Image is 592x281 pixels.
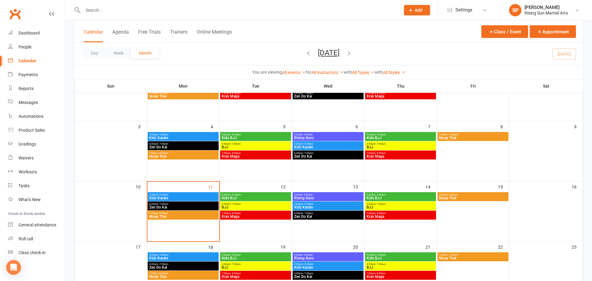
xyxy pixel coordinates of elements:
span: 7:00pm [366,152,435,155]
span: Settings [455,3,472,17]
span: BJJ [221,266,290,269]
span: - 8:00pm [376,152,386,155]
div: 12 [281,181,292,192]
a: Workouts [8,165,65,179]
span: 5:00pm [221,193,290,196]
span: Krav Maga [221,94,290,98]
div: SP [509,4,521,16]
div: Messages [18,100,38,105]
div: 17 [136,242,147,252]
span: Muay Thai [149,155,217,158]
span: - 6:00am [303,254,313,256]
div: 19 [281,242,292,252]
span: Muay Thai [149,94,217,98]
span: 5:00pm [439,193,507,196]
span: - 8:00pm [231,92,241,94]
span: 5:00pm [294,143,362,145]
span: Zen Do Kai [149,266,217,269]
span: 5:00pm [221,254,290,256]
button: Appointment [530,25,576,38]
span: 5:00pm [366,193,435,196]
div: 5 [283,121,292,131]
span: - 7:00pm [231,263,241,266]
span: - 7:00pm [158,143,168,145]
a: Waivers [8,151,65,165]
span: 6:00pm [221,263,290,266]
span: 5:00pm [366,133,435,136]
span: 6:00pm [149,203,217,205]
span: Zen Do Kai [149,145,217,149]
div: Open Intercom Messenger [6,260,21,275]
button: Agenda [112,29,129,42]
div: Product Sales [18,128,45,133]
span: Kidz Karate [149,136,217,140]
a: Payments [8,68,65,82]
span: BJJ [366,205,435,209]
span: 6:00pm [294,152,362,155]
span: Zen Do Kai [149,205,217,209]
span: Rising Suns [294,136,362,140]
div: 18 [208,242,219,252]
div: 9 [574,121,583,131]
span: Krav Maga [366,275,435,279]
span: Krav Maga [366,215,435,218]
div: 21 [425,242,437,252]
span: 5:00pm [294,203,362,205]
strong: with [344,70,352,75]
span: - 6:00am [303,133,313,136]
span: Kidz Karate [294,145,362,149]
button: Week [106,48,131,59]
button: Day [83,48,106,59]
span: 7:00pm [366,212,435,215]
span: - 5:45pm [303,263,313,266]
span: - 7:00pm [231,203,241,205]
span: - 5:45pm [158,193,168,196]
span: - 7:00pm [158,203,168,205]
button: Class / Event [481,25,528,38]
a: General attendance kiosk mode [8,218,65,232]
span: 5:00am [294,193,362,196]
a: Tasks [8,179,65,193]
span: - 5:45pm [376,133,386,136]
th: Sun [75,80,147,93]
span: Krav Maga [366,155,435,158]
span: 6:00pm [294,212,362,215]
span: Kids BJJ [366,196,435,200]
button: Free Trials [138,29,161,42]
span: 7:00pm [221,152,290,155]
span: 7:00pm [221,272,290,275]
div: Reports [18,86,34,91]
div: 22 [498,242,509,252]
span: - 6:00pm [448,133,458,136]
span: - 7:00pm [303,92,313,94]
span: 5:00pm [221,133,290,136]
span: 5:00pm [149,193,217,196]
span: Muay Thai [439,256,507,260]
a: Calendar [8,54,65,68]
span: - 8:00pm [158,92,168,94]
span: Add [415,8,422,13]
span: Krav Maga [221,275,290,279]
span: - 7:00pm [231,143,241,145]
span: - 8:00pm [158,212,168,215]
span: Zen Do Kai [294,215,362,218]
span: Kidz Karate [149,196,217,200]
div: Gradings [18,142,36,147]
span: - 5:45pm [303,203,313,205]
span: 6:00pm [149,263,217,266]
span: BJJ [221,205,290,209]
div: 3 [138,121,147,131]
span: Zen Do Kai [294,275,362,279]
a: Roll call [8,232,65,246]
span: 6:00pm [294,272,362,275]
span: Kids BJJ [221,196,290,200]
div: 8 [500,121,509,131]
span: - 5:45pm [303,143,313,145]
span: Muay Thai [149,215,217,218]
span: Kids BJJ [366,136,435,140]
span: - 8:00pm [376,92,386,94]
input: Search... [81,6,396,14]
button: Add [404,5,430,15]
strong: with [375,70,383,75]
a: Product Sales [8,123,65,137]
